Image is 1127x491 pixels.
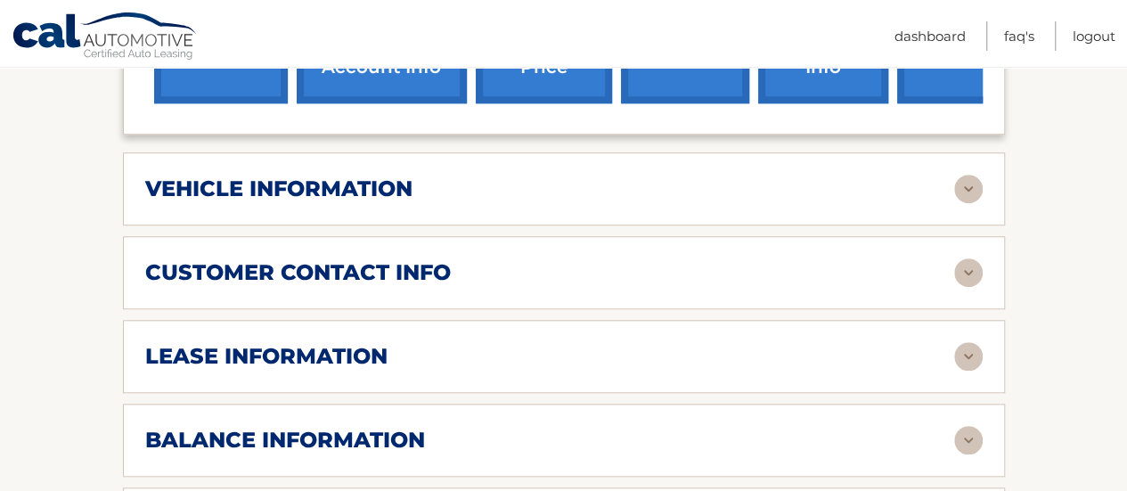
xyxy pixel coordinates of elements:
a: Dashboard [894,21,966,51]
img: accordion-rest.svg [954,258,983,287]
a: FAQ's [1004,21,1034,51]
h2: balance information [145,427,425,454]
img: accordion-rest.svg [954,426,983,454]
h2: lease information [145,343,388,370]
a: Cal Automotive [12,12,199,63]
img: accordion-rest.svg [954,342,983,371]
a: Logout [1073,21,1115,51]
img: accordion-rest.svg [954,175,983,203]
h2: vehicle information [145,176,412,202]
h2: customer contact info [145,259,451,286]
